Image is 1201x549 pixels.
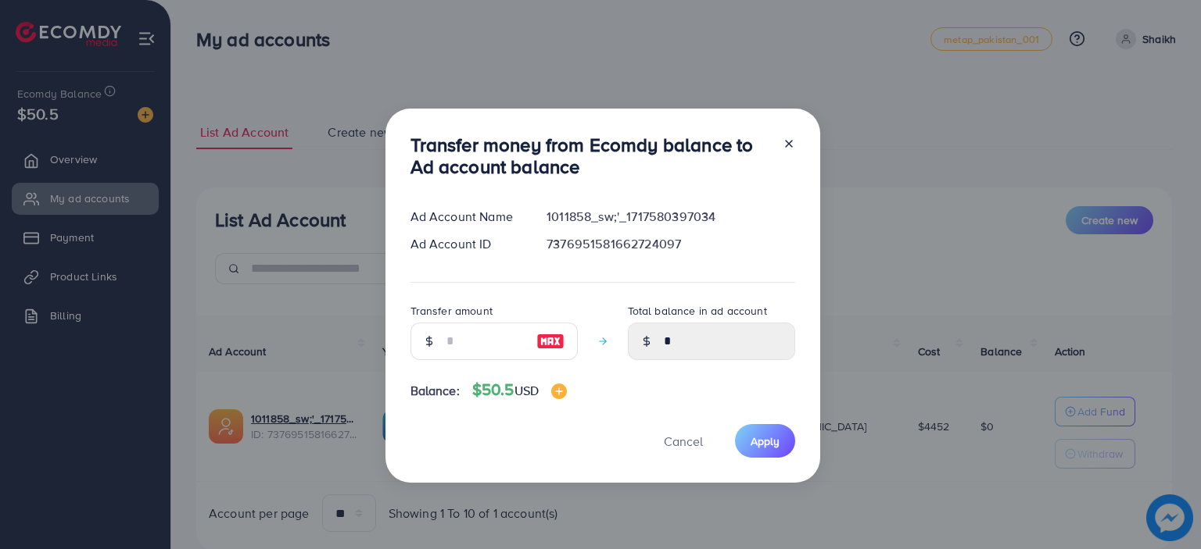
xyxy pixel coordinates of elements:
div: 7376951581662724097 [534,235,807,253]
button: Apply [735,424,795,458]
span: Apply [751,433,780,449]
img: image [536,332,565,351]
div: 1011858_sw;'_1717580397034 [534,208,807,226]
h3: Transfer money from Ecomdy balance to Ad account balance [410,134,770,179]
div: Ad Account ID [398,235,535,253]
div: Ad Account Name [398,208,535,226]
img: image [551,383,567,399]
h4: $50.5 [472,380,567,400]
button: Cancel [644,424,722,458]
span: Balance: [410,382,460,400]
label: Total balance in ad account [628,303,767,319]
label: Transfer amount [410,303,493,319]
span: USD [514,382,539,399]
span: Cancel [664,433,703,450]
